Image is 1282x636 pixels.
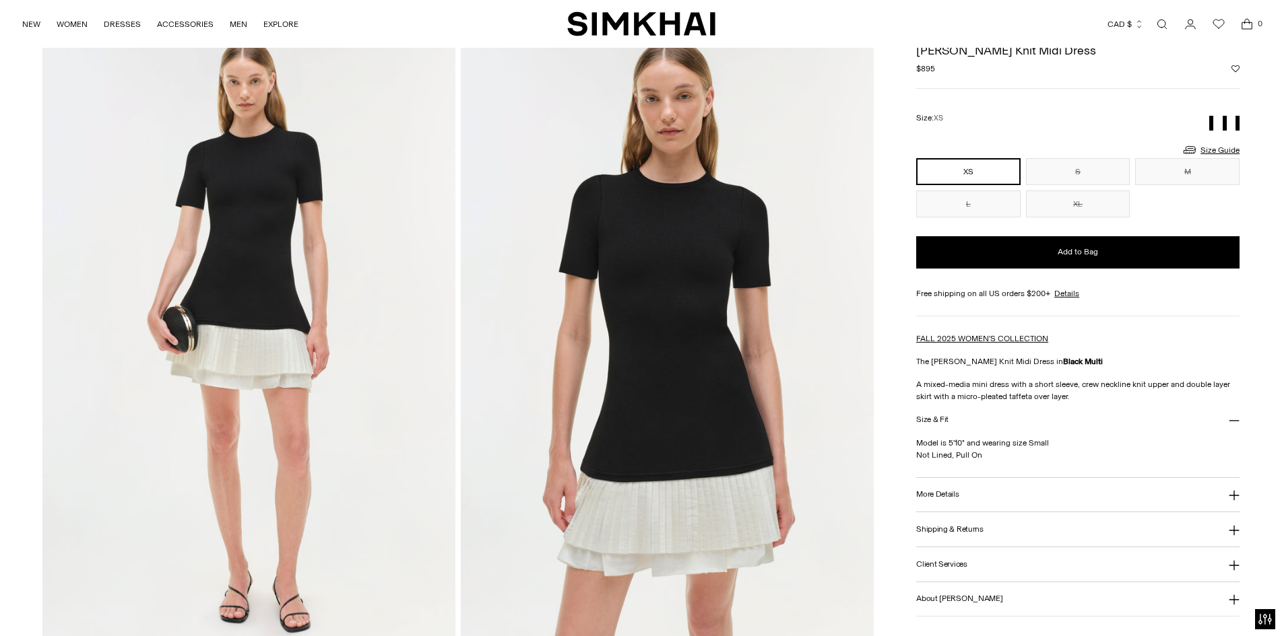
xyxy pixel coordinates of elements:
h3: Shipping & Returns [916,525,984,534]
a: Size Guide [1182,141,1240,158]
a: SIMKHAI [567,11,715,37]
button: Shipping & Returns [916,512,1240,546]
strong: Black Multi [1063,357,1103,366]
p: The [PERSON_NAME] Knit Midi Dress in [916,355,1240,367]
a: WOMEN [57,9,88,39]
button: XS [916,158,1021,185]
label: Size: [916,112,943,125]
div: Free shipping on all US orders $200+ [916,287,1240,299]
h3: More Details [916,490,959,499]
button: L [916,190,1021,217]
span: XS [934,114,943,122]
h3: Client Services [916,560,967,569]
button: M [1135,158,1240,185]
a: MEN [230,9,247,39]
a: Go to the account page [1177,11,1204,38]
span: Add to Bag [1058,246,1098,258]
button: More Details [916,478,1240,512]
a: Open cart modal [1233,11,1260,38]
p: A mixed-media mini dress with a short sleeve, crew neckline knit upper and double layer skirt wit... [916,378,1240,402]
a: EXPLORE [263,9,298,39]
a: Open search modal [1149,11,1176,38]
h3: Size & Fit [916,415,949,424]
button: About [PERSON_NAME] [916,582,1240,616]
button: CAD $ [1108,9,1144,39]
a: Details [1054,287,1079,299]
a: Wishlist [1205,11,1232,38]
button: Size & Fit [916,402,1240,437]
button: Add to Wishlist [1231,65,1240,73]
span: 0 [1254,17,1266,30]
span: $895 [916,63,935,75]
a: FALL 2025 WOMEN'S COLLECTION [916,334,1048,343]
button: S [1026,158,1130,185]
a: DRESSES [104,9,141,39]
button: XL [1026,190,1130,217]
button: Client Services [916,547,1240,581]
a: ACCESSORIES [157,9,214,39]
h1: [PERSON_NAME] Knit Midi Dress [916,44,1240,57]
button: Add to Bag [916,236,1240,269]
h3: About [PERSON_NAME] [916,594,1002,603]
a: NEW [22,9,40,39]
p: Model is 5'10" and wearing size Small Not Lined, Pull On [916,437,1240,461]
